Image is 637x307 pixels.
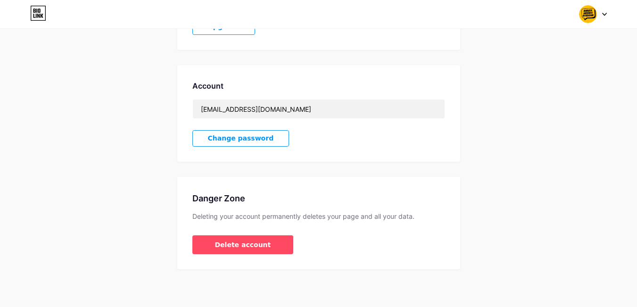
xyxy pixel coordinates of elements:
[192,130,290,147] button: Change password
[192,212,445,220] div: Deleting your account permanently deletes your page and all your data.
[208,134,274,142] span: Change password
[579,5,597,23] img: inggris
[192,192,445,205] div: Danger Zone
[192,80,445,91] div: Account
[192,235,294,254] button: Delete account
[215,240,271,250] span: Delete account
[193,100,445,118] input: Email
